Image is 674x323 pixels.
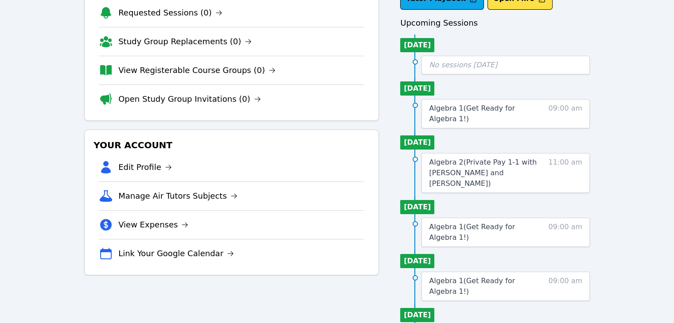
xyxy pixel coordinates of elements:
[118,219,188,231] a: View Expenses
[429,276,544,297] a: Algebra 1(Get Ready for Algebra 1!)
[429,103,544,124] a: Algebra 1(Get Ready for Algebra 1!)
[118,190,238,202] a: Manage Air Tutors Subjects
[548,103,582,124] span: 09:00 am
[548,157,582,189] span: 11:00 am
[118,35,252,48] a: Study Group Replacements (0)
[118,161,172,173] a: Edit Profile
[429,158,537,188] span: Algebra 2 ( Private Pay 1-1 with [PERSON_NAME] and [PERSON_NAME] )
[429,223,515,242] span: Algebra 1 ( Get Ready for Algebra 1! )
[429,104,515,123] span: Algebra 1 ( Get Ready for Algebra 1! )
[400,38,434,52] li: [DATE]
[118,64,276,77] a: View Registerable Course Groups (0)
[429,157,544,189] a: Algebra 2(Private Pay 1-1 with [PERSON_NAME] and [PERSON_NAME])
[400,254,434,268] li: [DATE]
[118,247,234,260] a: Link Your Google Calendar
[400,17,590,29] h3: Upcoming Sessions
[429,277,515,296] span: Algebra 1 ( Get Ready for Algebra 1! )
[118,93,261,105] a: Open Study Group Invitations (0)
[548,222,582,243] span: 09:00 am
[118,7,222,19] a: Requested Sessions (0)
[400,200,434,214] li: [DATE]
[400,135,434,150] li: [DATE]
[548,276,582,297] span: 09:00 am
[429,222,544,243] a: Algebra 1(Get Ready for Algebra 1!)
[400,308,434,322] li: [DATE]
[400,81,434,96] li: [DATE]
[429,61,497,69] span: No sessions [DATE]
[92,137,371,153] h3: Your Account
